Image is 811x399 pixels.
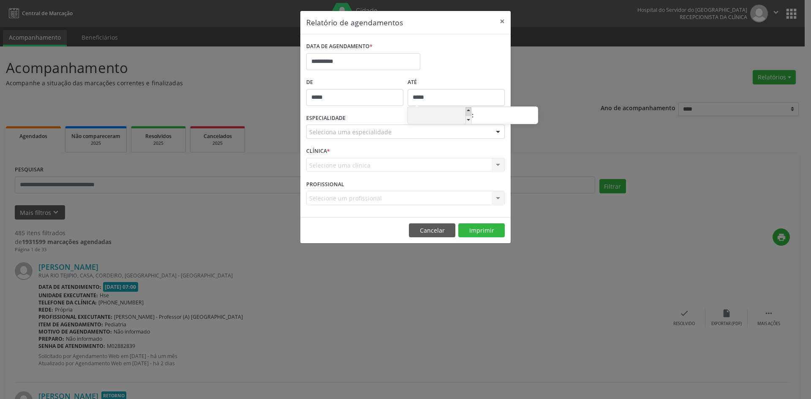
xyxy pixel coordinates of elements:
[471,107,474,124] span: :
[306,76,403,89] label: De
[408,108,471,125] input: Hour
[458,223,505,238] button: Imprimir
[306,40,373,53] label: DATA DE AGENDAMENTO
[306,145,330,158] label: CLÍNICA
[409,223,455,238] button: Cancelar
[408,76,505,89] label: ATÉ
[309,128,392,136] span: Seleciona uma especialidade
[494,11,511,32] button: Close
[474,108,538,125] input: Minute
[306,17,403,28] h5: Relatório de agendamentos
[306,112,346,125] label: ESPECIALIDADE
[306,178,344,191] label: PROFISSIONAL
